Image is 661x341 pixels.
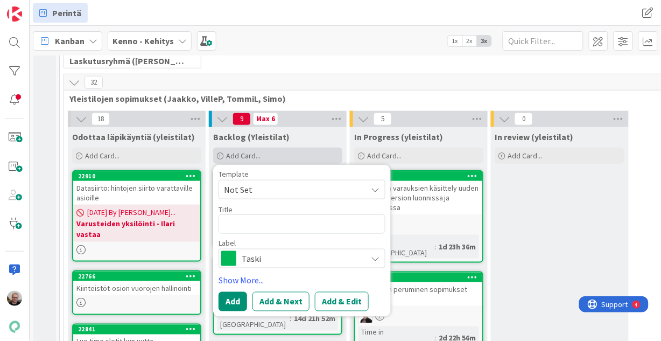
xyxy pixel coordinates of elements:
[360,274,482,281] div: 22907
[226,151,261,161] span: Add Card...
[355,218,482,232] div: TL
[76,218,197,240] b: Varusteiden yksilöinti - Ilari vastaa
[508,151,543,161] span: Add Card...
[92,113,110,126] span: 18
[448,36,462,46] span: 1x
[72,131,195,142] span: Odottaa läpikäyntiä (yleistilat)
[477,36,491,46] span: 3x
[354,131,443,142] span: In Progress (yleistilat)
[434,241,436,253] span: :
[355,309,482,323] div: VP
[290,313,291,325] span: :
[7,6,22,22] img: Visit kanbanzone.com
[242,251,361,266] span: Taski
[355,273,482,282] div: 22907
[360,172,482,180] div: 22529
[73,171,200,181] div: 22910
[503,31,583,51] input: Quick Filter...
[72,270,201,315] a: 22766Kiinteistöt-osion vuorojen hallinointi
[219,205,233,214] label: Title
[78,326,200,333] div: 22841
[33,3,88,23] a: Perintä
[219,292,247,311] button: Add
[224,183,358,197] span: Not Set
[252,292,310,311] button: Add & Next
[23,2,49,15] span: Support
[233,113,251,126] span: 9
[355,171,482,214] div: 22529Toistuvien varauksien käsittely uuden kalenteriversion luonnissa ja perumisessa
[354,170,483,263] a: 22529Toistuvien varauksien käsittely uuden kalenteriversion luonnissa ja perumisessaTLTime in [GE...
[355,273,482,306] div: 22907Varauksen peruminen sopimukset osiossa
[7,319,22,335] img: avatar
[315,292,369,311] button: Add & Edit
[52,6,81,19] span: Perintä
[73,181,200,205] div: Datasiirto: hintojen siirto varattaville asioille
[462,36,477,46] span: 2x
[73,281,200,295] div: Kiinteistöt-osion vuorojen hallinointi
[213,131,290,142] span: Backlog (Yleistilat)
[219,274,385,287] a: Show More...
[515,113,533,126] span: 0
[73,272,200,281] div: 22766
[367,151,402,161] span: Add Card...
[78,172,200,180] div: 22910
[85,151,119,161] span: Add Card...
[73,325,200,335] div: 22841
[73,272,200,295] div: 22766Kiinteistöt-osion vuorojen hallinointi
[495,131,574,142] span: In review (yleistilat)
[73,171,200,205] div: 22910Datasiirto: hintojen siirto varattaville asioille
[56,4,59,13] div: 4
[112,36,174,46] b: Kenno - Kehitys
[374,113,392,126] span: 5
[256,116,275,122] div: Max 6
[85,76,103,89] span: 32
[219,170,249,178] span: Template
[291,313,338,325] div: 14d 21h 52m
[355,181,482,214] div: Toistuvien varauksien käsittely uuden kalenteriversion luonnissa ja perumisessa
[87,207,175,218] span: [DATE] By [PERSON_NAME]...
[7,291,22,306] img: JH
[355,171,482,181] div: 22529
[355,282,482,306] div: Varauksen peruminen sopimukset osiossa
[78,273,200,280] div: 22766
[219,239,236,247] span: Label
[55,34,85,47] span: Kanban
[358,235,434,259] div: Time in [GEOGRAPHIC_DATA]
[436,241,479,253] div: 1d 23h 36m
[72,170,201,262] a: 22910Datasiirto: hintojen siirto varattaville asioille[DATE] By [PERSON_NAME]...Varusteiden yksil...
[69,55,187,66] span: Laskutusryhmä (Antti, Keijo)
[217,307,290,331] div: Time in [GEOGRAPHIC_DATA]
